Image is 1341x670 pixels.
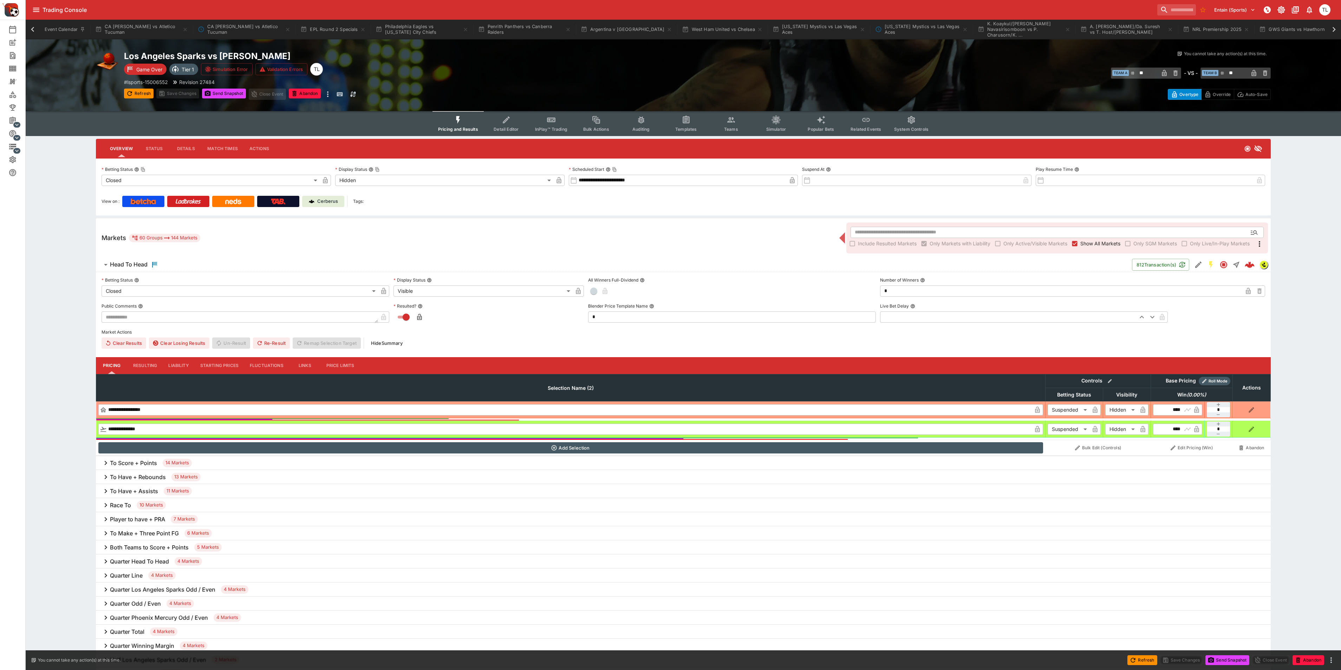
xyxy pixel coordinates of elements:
[920,278,925,283] button: Number of Winners
[1260,261,1268,269] img: lsports
[141,167,145,172] button: Copy To Clipboard
[138,304,143,309] button: Public Comments
[225,199,241,204] img: Neds
[1199,377,1230,385] div: Show/hide Price Roll mode configuration.
[164,488,192,495] span: 11 Markets
[1184,69,1198,77] h6: - VS -
[1245,260,1255,270] img: logo-cerberus--red.svg
[1074,167,1079,172] button: Play Resume Time
[826,167,831,172] button: Suspend At
[724,127,738,132] span: Teams
[102,196,119,207] label: View on :
[110,558,169,565] h6: Quarter Head To Head
[134,278,139,283] button: Betting Status
[102,327,1265,337] label: Market Actions
[1190,240,1250,247] span: Only Live/In-Play Markets
[1205,258,1217,271] button: SGM Enabled
[167,600,194,607] span: 4 Markets
[131,199,156,204] img: Betcha
[134,167,139,172] button: Betting StatusCopy To Clipboard
[136,66,162,73] p: Game Over
[1184,51,1267,57] p: You cannot take any action(s) at this time.
[110,261,148,268] h6: Head To Head
[289,90,320,97] span: Mark an event as closed and abandoned.
[802,166,825,172] p: Suspend At
[1245,260,1255,270] div: 426cedca-6167-4536-b071-797cd7430c2d
[110,572,143,579] h6: Quarter Line
[194,20,295,39] button: CA Sarmiento vs Atletico Tucuman
[1179,20,1254,39] button: NRL Premiership 2025
[96,357,128,374] button: Pricing
[675,127,697,132] span: Templates
[1108,391,1145,399] span: Visibility
[808,127,834,132] span: Popular Bets
[1187,391,1206,399] em: ( 0.00 %)
[179,78,215,86] p: Revision 27484
[138,140,170,157] button: Status
[296,20,370,39] button: EPL Round 2 Specials
[110,628,144,636] h6: Quarter Total
[1261,4,1274,16] button: NOT Connected to PK
[8,77,28,86] div: Nexus Entities
[880,303,909,309] p: Live Bet Delay
[321,357,360,374] button: Price Limits
[1219,260,1228,269] svg: Closed
[102,285,378,297] div: Closed
[1327,656,1335,664] button: more
[202,140,243,157] button: Match Times
[8,38,28,47] div: New Event
[149,337,209,349] button: Clear Losing Results
[8,25,28,34] div: Event Calendar
[8,64,28,73] div: Template Search
[1133,240,1177,247] span: Only SGM Markets
[1080,240,1120,247] span: Show All Markets
[649,304,654,309] button: Blender Price Template Name
[1303,4,1316,16] button: Notifications
[175,199,201,204] img: Ladbrokes
[310,63,323,76] div: Trent Lewis
[110,600,161,607] h6: Quarter Odd / Even
[1192,258,1205,271] button: Edit Detail
[974,20,1075,39] button: K. Koaykul/[PERSON_NAME] Navasirisomboon vs P. Charusorn/K. ...
[8,142,28,151] div: Infrastructure
[640,278,645,283] button: All Winners Full-Dividend
[110,614,208,621] h6: Quarter Phoenix Mercury Odd / Even
[1254,144,1262,153] svg: Hidden
[124,89,154,98] button: Refresh
[180,642,207,649] span: 4 Markets
[1213,91,1231,98] p: Override
[1275,4,1288,16] button: Toggle light/dark mode
[494,127,519,132] span: Detail Editor
[96,258,1132,272] button: Head To Head
[8,155,28,164] div: System Settings
[606,167,611,172] button: Scheduled StartCopy To Clipboard
[1105,376,1114,386] button: Bulk edit
[438,127,478,132] span: Pricing and Results
[353,196,364,207] label: Tags:
[102,337,146,349] button: Clear Results
[201,63,253,75] button: Simulation Error
[148,572,176,579] span: 4 Markets
[110,473,166,481] h6: To Have + Rebounds
[150,628,177,635] span: 4 Markets
[309,199,314,204] img: Cerberus
[271,199,286,204] img: TabNZ
[110,544,189,551] h6: Both Teams to Score + Points
[1230,258,1243,271] button: Straight
[8,90,28,99] div: Categories
[1293,655,1324,665] button: Abandon
[910,304,915,309] button: Live Bet Delay
[1170,391,1214,399] span: Win(0.00%)
[98,442,1043,453] button: Add Selection
[535,127,567,132] span: InPlay™ Trading
[8,168,28,177] div: Help & Support
[243,140,275,157] button: Actions
[894,127,929,132] span: System Controls
[40,20,90,39] button: Event Calendar
[930,240,990,247] span: Only Markets with Liability
[175,558,202,565] span: 4 Markets
[221,586,248,593] span: 4 Markets
[110,516,165,523] h6: Player to have + PRA
[1163,376,1199,385] div: Base Pricing
[851,127,881,132] span: Related Events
